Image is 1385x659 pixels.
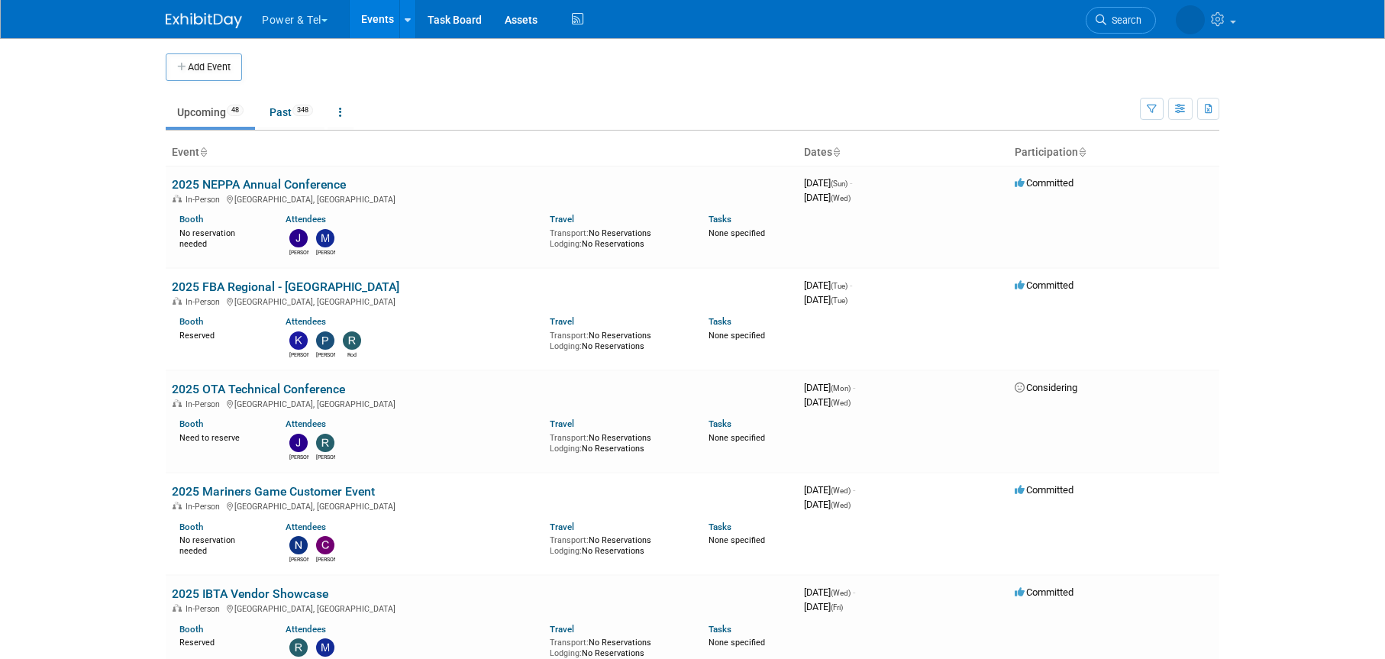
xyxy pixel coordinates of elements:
[709,522,731,532] a: Tasks
[853,586,855,598] span: -
[316,350,335,359] div: Paul Beit
[173,399,182,407] img: In-Person Event
[1015,484,1073,496] span: Committed
[831,296,847,305] span: (Tue)
[258,98,324,127] a: Past348
[172,602,792,614] div: [GEOGRAPHIC_DATA], [GEOGRAPHIC_DATA]
[179,522,203,532] a: Booth
[343,350,362,359] div: Rod Philp
[179,328,263,341] div: Reserved
[316,638,334,657] img: Michael Mackeben
[173,502,182,509] img: In-Person Event
[804,484,855,496] span: [DATE]
[804,586,855,598] span: [DATE]
[550,522,574,532] a: Travel
[709,638,765,648] span: None specified
[550,214,574,225] a: Travel
[831,589,851,597] span: (Wed)
[289,247,308,257] div: John Gautieri
[343,331,361,350] img: Rod Philp
[804,177,852,189] span: [DATE]
[186,195,224,205] span: In-Person
[172,295,792,307] div: [GEOGRAPHIC_DATA], [GEOGRAPHIC_DATA]
[550,225,686,249] div: No Reservations No Reservations
[853,484,855,496] span: -
[173,297,182,305] img: In-Person Event
[227,105,244,116] span: 48
[1015,279,1073,291] span: Committed
[550,328,686,351] div: No Reservations No Reservations
[709,418,731,429] a: Tasks
[186,297,224,307] span: In-Person
[172,499,792,512] div: [GEOGRAPHIC_DATA], [GEOGRAPHIC_DATA]
[831,282,847,290] span: (Tue)
[289,452,308,461] div: Judd Bartley
[804,601,843,612] span: [DATE]
[550,648,582,658] span: Lodging:
[172,177,346,192] a: 2025 NEPPA Annual Conference
[179,418,203,429] a: Booth
[709,535,765,545] span: None specified
[550,239,582,249] span: Lodging:
[831,179,847,188] span: (Sun)
[1015,586,1073,598] span: Committed
[850,279,852,291] span: -
[1009,140,1219,166] th: Participation
[186,502,224,512] span: In-Person
[831,486,851,495] span: (Wed)
[179,635,263,648] div: Reserved
[550,433,589,443] span: Transport:
[550,418,574,429] a: Travel
[199,146,207,158] a: Sort by Event Name
[550,444,582,454] span: Lodging:
[709,624,731,635] a: Tasks
[1015,177,1073,189] span: Committed
[289,434,308,452] img: Judd Bartley
[316,434,334,452] img: Robert Zuzek
[179,214,203,225] a: Booth
[804,396,851,408] span: [DATE]
[286,418,326,429] a: Attendees
[550,228,589,238] span: Transport:
[316,331,334,350] img: Paul Beit
[1078,146,1086,158] a: Sort by Participation Type
[172,586,328,601] a: 2025 IBTA Vendor Showcase
[166,53,242,81] button: Add Event
[709,214,731,225] a: Tasks
[550,430,686,454] div: No Reservations No Reservations
[316,452,335,461] div: Robert Zuzek
[798,140,1009,166] th: Dates
[709,316,731,327] a: Tasks
[172,192,792,205] div: [GEOGRAPHIC_DATA], [GEOGRAPHIC_DATA]
[289,554,308,564] div: Nate Derbyshire
[550,638,589,648] span: Transport:
[289,331,308,350] img: Kevin Wilkes
[179,430,263,444] div: Need to reserve
[172,397,792,409] div: [GEOGRAPHIC_DATA], [GEOGRAPHIC_DATA]
[1106,15,1141,26] span: Search
[850,177,852,189] span: -
[1176,5,1205,34] img: Melissa Seibring
[550,546,582,556] span: Lodging:
[831,194,851,202] span: (Wed)
[316,554,335,564] div: Chad Smith
[186,604,224,614] span: In-Person
[166,140,798,166] th: Event
[709,331,765,341] span: None specified
[804,499,851,510] span: [DATE]
[179,316,203,327] a: Booth
[831,384,851,392] span: (Mon)
[179,532,263,556] div: No reservation needed
[550,535,589,545] span: Transport:
[286,522,326,532] a: Attendees
[832,146,840,158] a: Sort by Start Date
[316,536,334,554] img: Chad Smith
[166,98,255,127] a: Upcoming48
[550,316,574,327] a: Travel
[173,604,182,612] img: In-Person Event
[550,331,589,341] span: Transport:
[550,341,582,351] span: Lodging:
[709,433,765,443] span: None specified
[173,195,182,202] img: In-Person Event
[179,225,263,249] div: No reservation needed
